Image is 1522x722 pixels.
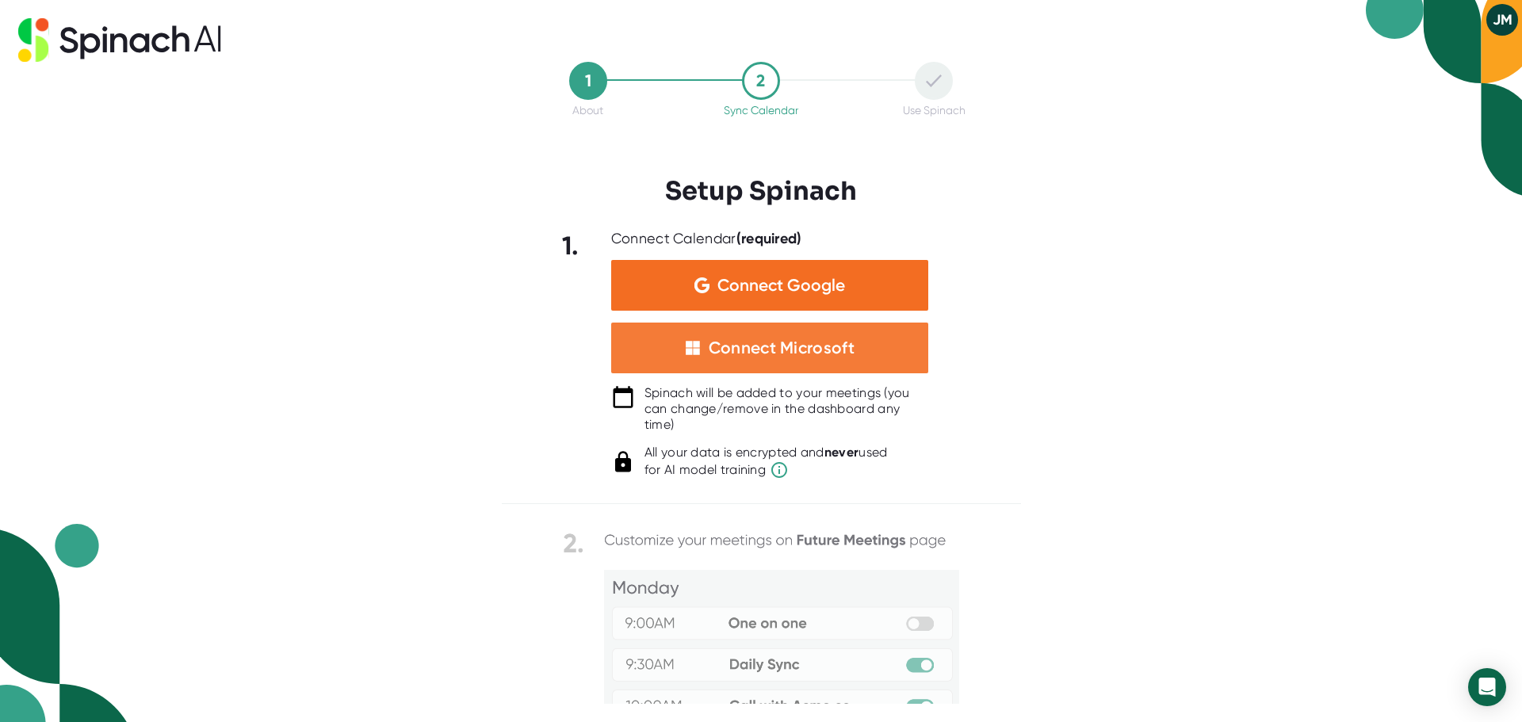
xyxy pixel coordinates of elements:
div: Open Intercom Messenger [1468,668,1506,706]
div: Spinach will be added to your meetings (you can change/remove in the dashboard any time) [644,385,928,433]
div: About [572,104,603,117]
div: Sync Calendar [724,104,798,117]
div: Connect Calendar [611,230,802,248]
span: Connect Google [717,277,845,293]
div: All your data is encrypted and used [644,445,888,479]
span: for AI model training [644,460,888,479]
b: (required) [736,230,802,247]
img: microsoft-white-squares.05348b22b8389b597c576c3b9d3cf43b.svg [685,340,701,356]
div: 1 [569,62,607,100]
b: never [824,445,859,460]
div: Use Spinach [903,104,966,117]
h3: Setup Spinach [665,176,857,206]
b: 1. [562,231,579,261]
img: Aehbyd4JwY73AAAAAElFTkSuQmCC [694,277,709,293]
button: JM [1486,4,1518,36]
div: 2 [742,62,780,100]
div: Connect Microsoft [709,338,855,358]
